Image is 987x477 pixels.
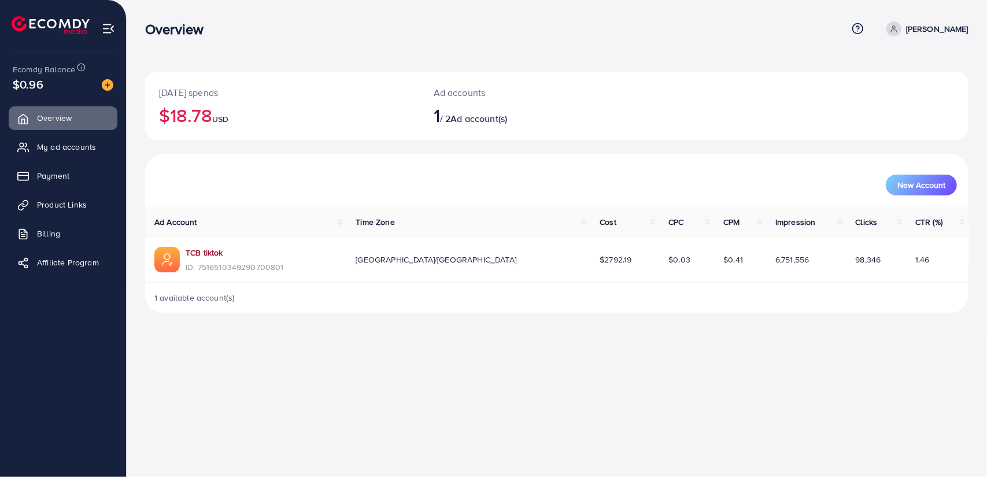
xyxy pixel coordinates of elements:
a: Overview [9,106,117,130]
span: Billing [37,228,60,239]
a: Product Links [9,193,117,216]
span: 1 available account(s) [154,292,235,304]
img: ic-ads-acc.e4c84228.svg [154,247,180,272]
span: Product Links [37,199,87,210]
h3: Overview [145,21,213,38]
img: logo [12,16,90,34]
a: Affiliate Program [9,251,117,274]
span: Payment [37,170,69,182]
h2: / 2 [434,104,612,126]
a: [PERSON_NAME] [882,21,968,36]
p: [DATE] spends [159,86,406,99]
span: $0.96 [13,76,43,93]
span: Ad Account [154,216,197,228]
a: Payment [9,164,117,187]
p: Ad accounts [434,86,612,99]
span: $0.03 [668,254,690,265]
span: 98,346 [856,254,881,265]
span: Impression [775,216,816,228]
span: Affiliate Program [37,257,99,268]
span: 1 [434,102,440,128]
a: My ad accounts [9,135,117,158]
span: 6,751,556 [775,254,809,265]
img: menu [102,22,115,35]
span: ID: 7516510349290700801 [186,261,284,273]
h2: $18.78 [159,104,406,126]
span: $0.41 [723,254,743,265]
span: 1.46 [915,254,930,265]
span: [GEOGRAPHIC_DATA]/[GEOGRAPHIC_DATA] [356,254,516,265]
p: [PERSON_NAME] [906,22,968,36]
span: CTR (%) [915,216,942,228]
span: Ad account(s) [450,112,507,125]
span: Ecomdy Balance [13,64,75,75]
span: USD [212,113,228,125]
span: $2792.19 [600,254,631,265]
span: Time Zone [356,216,394,228]
img: image [102,79,113,91]
span: Cost [600,216,616,228]
a: Billing [9,222,117,245]
span: Overview [37,112,72,124]
button: New Account [886,175,957,195]
span: CPM [723,216,740,228]
a: TCB tiktok [186,247,223,258]
span: New Account [897,181,945,189]
span: My ad accounts [37,141,96,153]
span: CPC [668,216,683,228]
span: Clicks [856,216,878,228]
